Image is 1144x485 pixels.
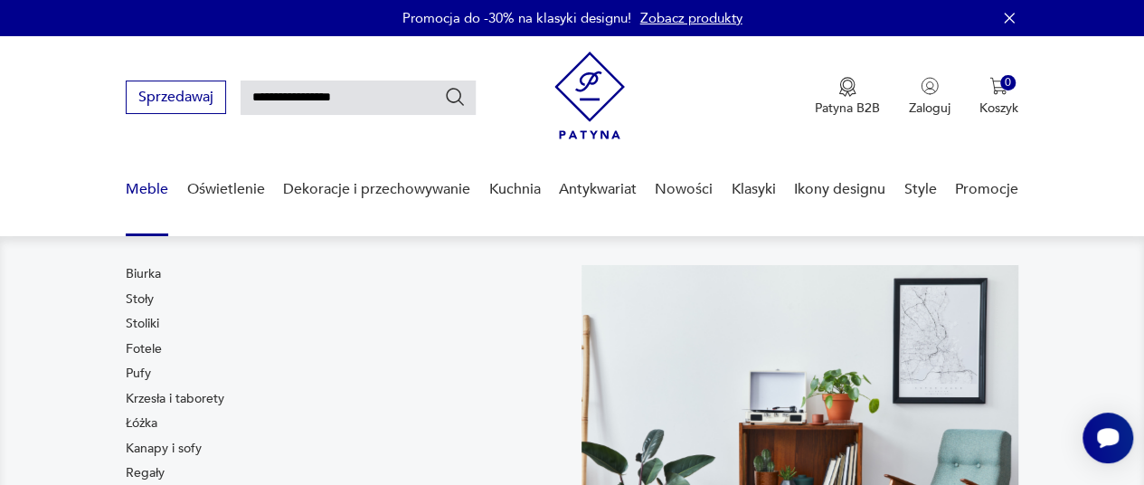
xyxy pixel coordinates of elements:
a: Klasyki [732,155,776,224]
a: Stoły [126,290,154,309]
a: Nowości [655,155,713,224]
img: Ikonka użytkownika [921,77,939,95]
a: Łóżka [126,414,157,433]
a: Antykwariat [559,155,637,224]
a: Oświetlenie [187,155,265,224]
button: Szukaj [444,86,466,108]
p: Zaloguj [909,100,950,117]
a: Kuchnia [488,155,540,224]
a: Dekoracje i przechowywanie [283,155,470,224]
p: Koszyk [979,100,1018,117]
a: Pufy [126,365,151,383]
button: Sprzedawaj [126,81,226,114]
iframe: Smartsupp widget button [1083,413,1133,463]
button: Zaloguj [909,77,950,117]
a: Kanapy i sofy [126,440,202,458]
a: Promocje [955,155,1018,224]
a: Biurka [126,265,161,283]
img: Ikona koszyka [989,77,1007,95]
a: Meble [126,155,168,224]
a: Zobacz produkty [640,9,742,27]
a: Regały [126,464,165,482]
button: Patyna B2B [815,77,880,117]
div: 0 [1000,75,1016,90]
a: Stoliki [126,315,159,333]
img: Patyna - sklep z meblami i dekoracjami vintage [554,52,625,139]
a: Sprzedawaj [126,92,226,105]
a: Style [903,155,936,224]
img: Ikona medalu [838,77,856,97]
a: Ikony designu [794,155,885,224]
button: 0Koszyk [979,77,1018,117]
p: Patyna B2B [815,100,880,117]
a: Krzesła i taborety [126,390,224,408]
a: Fotele [126,340,162,358]
p: Promocja do -30% na klasyki designu! [402,9,631,27]
a: Ikona medaluPatyna B2B [815,77,880,117]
